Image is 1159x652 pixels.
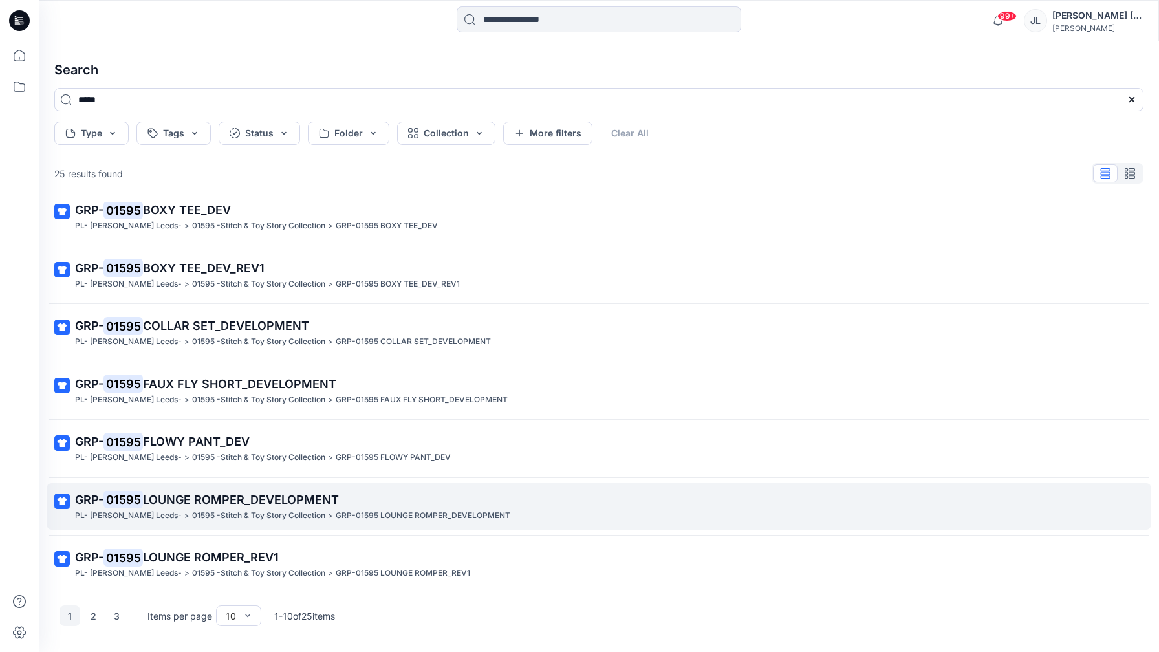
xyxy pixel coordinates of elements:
p: GRP-01595 FLOWY PANT_DEV [336,451,451,464]
p: PL- Richards Leeds- [75,451,182,464]
div: [PERSON_NAME] [1052,23,1143,33]
p: > [184,567,190,580]
span: COLLAR SET_DEVELOPMENT [143,319,309,332]
button: Folder [308,122,389,145]
div: JL [1024,9,1047,32]
p: PL- Richards Leeds- [75,567,182,580]
p: GRP-01595 LOUNGE ROMPER_DEVELOPMENT [336,509,510,523]
p: 01595 -Stitch & Toy Story Collection [192,567,325,580]
p: > [184,393,190,407]
p: 01595 -Stitch & Toy Story Collection [192,335,325,349]
p: 25 results found [54,167,123,180]
span: GRP- [75,550,103,564]
p: 01595 -Stitch & Toy Story Collection [192,509,325,523]
button: 2 [83,605,103,626]
a: GRP-01595LOUNGE ROMPER_DEVELOPMENTPL- [PERSON_NAME] Leeds->01595 -Stitch & Toy Story Collection>G... [47,483,1151,530]
a: GRP-01595FLOWY PANT_DEVPL- [PERSON_NAME] Leeds->01595 -Stitch & Toy Story Collection>GRP-01595 FL... [47,425,1151,472]
p: > [184,509,190,523]
p: PL- Richards Leeds- [75,393,182,407]
p: > [328,509,333,523]
a: GRP-01595COLLAR SET_DEVELOPMENTPL- [PERSON_NAME] Leeds->01595 -Stitch & Toy Story Collection>GRP-... [47,309,1151,356]
mark: 01595 [103,317,143,335]
mark: 01595 [103,375,143,393]
p: > [328,393,333,407]
p: PL- Richards Leeds- [75,335,182,349]
button: Collection [397,122,495,145]
span: GRP- [75,203,103,217]
a: GRP-01595BOXY TEE_DEV_REV1PL- [PERSON_NAME] Leeds->01595 -Stitch & Toy Story Collection>GRP-01595... [47,252,1151,299]
p: GRP-01595 FAUX FLY SHORT_DEVELOPMENT [336,393,508,407]
span: GRP- [75,261,103,275]
p: > [184,277,190,291]
p: GRP-01595 BOXY TEE_DEV [336,219,438,233]
p: PL- Richards Leeds- [75,277,182,291]
button: 1 [60,605,80,626]
mark: 01595 [103,549,143,567]
mark: 01595 [103,259,143,277]
span: GRP- [75,319,103,332]
p: > [184,335,190,349]
p: > [328,335,333,349]
a: GRP-01595FAUX FLY SHORT_DEVELOPMENTPL- [PERSON_NAME] Leeds->01595 -Stitch & Toy Story Collection>... [47,367,1151,415]
button: Status [219,122,300,145]
button: More filters [503,122,592,145]
button: Type [54,122,129,145]
span: LOUNGE ROMPER_REV1 [143,550,279,564]
span: GRP- [75,493,103,506]
p: > [184,219,190,233]
mark: 01595 [103,201,143,219]
button: 3 [106,605,127,626]
p: > [328,567,333,580]
p: 01595 -Stitch & Toy Story Collection [192,393,325,407]
span: FLOWY PANT_DEV [143,435,250,448]
button: Tags [136,122,211,145]
span: BOXY TEE_DEV_REV1 [143,261,265,275]
mark: 01595 [103,490,143,508]
p: > [184,451,190,464]
div: 10 [226,609,236,623]
span: 99+ [997,11,1017,21]
h4: Search [44,52,1154,88]
mark: 01595 [103,433,143,451]
span: GRP- [75,377,103,391]
span: BOXY TEE_DEV [143,203,231,217]
p: GRP-01595 LOUNGE ROMPER_REV1 [336,567,470,580]
a: GRP-01595BOXY TEE_DEVPL- [PERSON_NAME] Leeds->01595 -Stitch & Toy Story Collection>GRP-01595 BOXY... [47,193,1151,241]
span: LOUNGE ROMPER_DEVELOPMENT [143,493,339,506]
p: GRP-01595 BOXY TEE_DEV_REV1 [336,277,460,291]
p: > [328,219,333,233]
p: PL- Richards Leeds- [75,219,182,233]
p: PL- Richards Leeds- [75,509,182,523]
span: GRP- [75,435,103,448]
p: Items per page [147,609,212,623]
p: GRP-01595 COLLAR SET_DEVELOPMENT [336,335,491,349]
p: 01595 -Stitch & Toy Story Collection [192,277,325,291]
p: > [328,277,333,291]
span: FAUX FLY SHORT_DEVELOPMENT [143,377,336,391]
div: [PERSON_NAME] [PERSON_NAME] [1052,8,1143,23]
p: 01595 -Stitch & Toy Story Collection [192,219,325,233]
p: > [328,451,333,464]
a: GRP-01595LOUNGE ROMPER_REV1PL- [PERSON_NAME] Leeds->01595 -Stitch & Toy Story Collection>GRP-0159... [47,541,1151,588]
p: 01595 -Stitch & Toy Story Collection [192,451,325,464]
p: 1 - 10 of 25 items [274,609,335,623]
